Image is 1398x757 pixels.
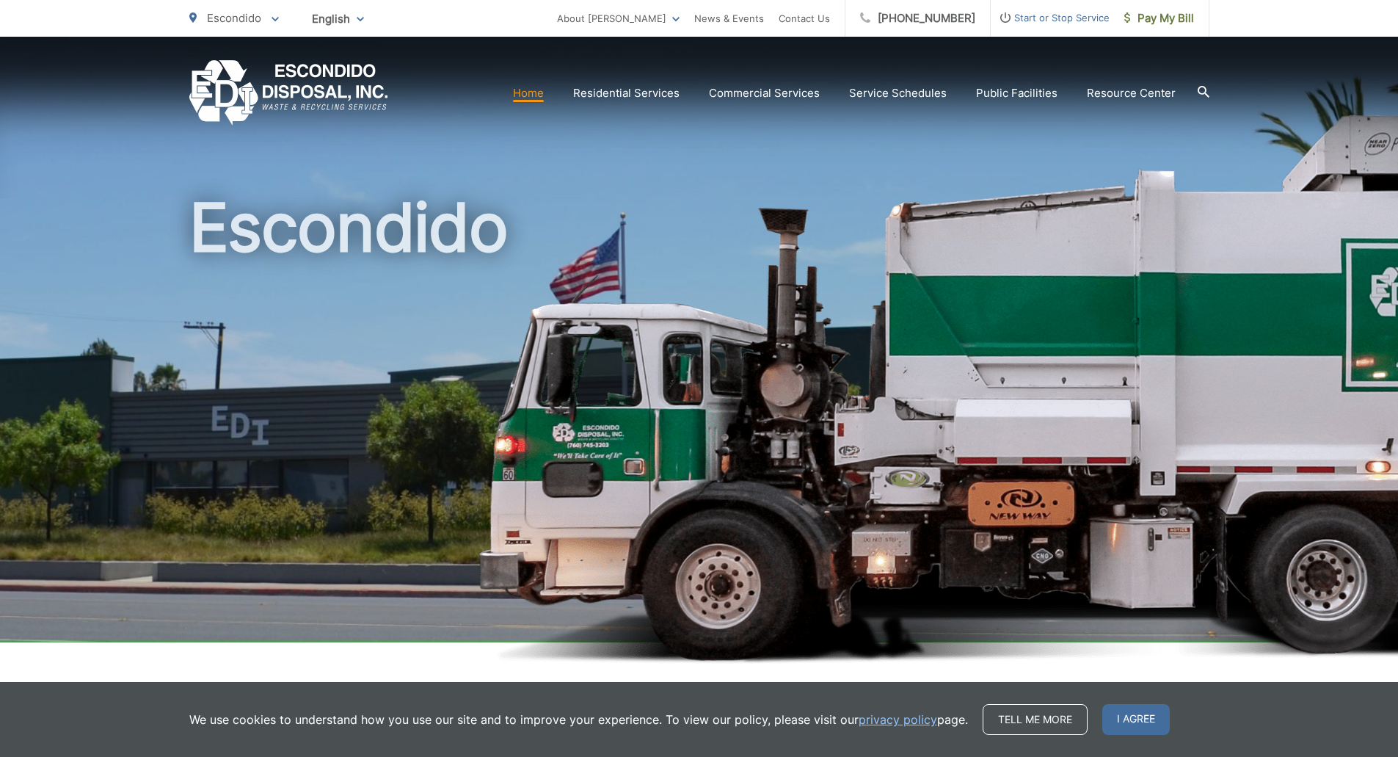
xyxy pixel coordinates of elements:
a: Commercial Services [709,84,820,102]
span: Escondido [207,11,261,25]
a: Public Facilities [976,84,1057,102]
a: Tell me more [983,704,1088,735]
a: EDCD logo. Return to the homepage. [189,60,388,126]
span: I agree [1102,704,1170,735]
span: English [301,6,375,32]
a: Service Schedules [849,84,947,102]
a: Contact Us [779,10,830,27]
a: privacy policy [859,711,937,728]
a: Residential Services [573,84,680,102]
span: Pay My Bill [1124,10,1194,27]
a: About [PERSON_NAME] [557,10,680,27]
a: News & Events [694,10,764,27]
p: We use cookies to understand how you use our site and to improve your experience. To view our pol... [189,711,968,728]
a: Home [513,84,544,102]
h1: Escondido [189,191,1209,656]
a: Resource Center [1087,84,1176,102]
